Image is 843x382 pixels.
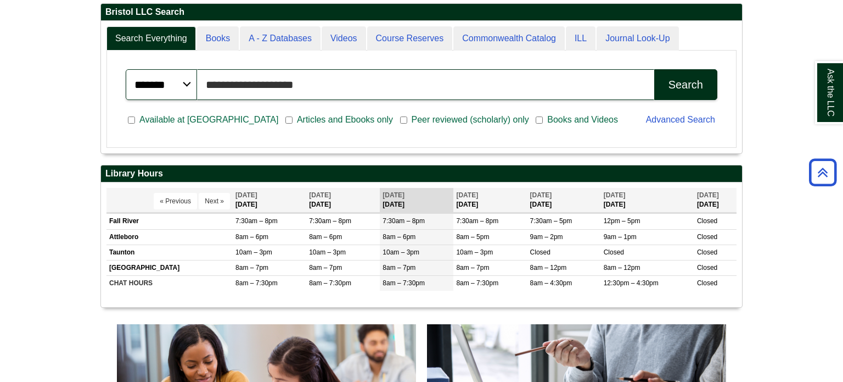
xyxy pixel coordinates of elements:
[597,26,678,51] a: Journal Look-Up
[604,248,624,256] span: Closed
[285,115,293,125] input: Articles and Ebooks only
[697,264,717,272] span: Closed
[306,188,380,213] th: [DATE]
[106,260,233,275] td: [GEOGRAPHIC_DATA]
[530,191,552,199] span: [DATE]
[805,165,840,180] a: Back to Top
[453,26,565,51] a: Commonwealth Catalog
[309,217,351,225] span: 7:30am – 8pm
[536,115,543,125] input: Books and Videos
[407,113,533,126] span: Peer reviewed (scholarly) only
[456,248,493,256] span: 10am – 3pm
[235,279,278,287] span: 8am – 7:30pm
[101,4,742,21] h2: Bristol LLC Search
[400,115,407,125] input: Peer reviewed (scholarly) only
[383,264,415,272] span: 8am – 7pm
[456,217,498,225] span: 7:30am – 8pm
[309,279,351,287] span: 8am – 7:30pm
[309,233,342,241] span: 8am – 6pm
[383,248,419,256] span: 10am – 3pm
[456,264,489,272] span: 8am – 7pm
[235,217,278,225] span: 7:30am – 8pm
[694,188,737,213] th: [DATE]
[106,276,233,291] td: CHAT HOURS
[697,279,717,287] span: Closed
[154,193,197,209] button: « Previous
[697,248,717,256] span: Closed
[456,191,478,199] span: [DATE]
[235,264,268,272] span: 8am – 7pm
[135,113,283,126] span: Available at [GEOGRAPHIC_DATA]
[456,279,498,287] span: 8am – 7:30pm
[101,165,742,182] h2: Library Hours
[604,217,640,225] span: 12pm – 5pm
[530,217,572,225] span: 7:30am – 5pm
[199,193,230,209] button: Next »
[604,279,659,287] span: 12:30pm – 4:30pm
[543,113,622,126] span: Books and Videos
[604,264,640,272] span: 8am – 12pm
[697,191,719,199] span: [DATE]
[527,188,601,213] th: [DATE]
[106,245,233,260] td: Taunton
[530,248,550,256] span: Closed
[106,229,233,245] td: Attleboro
[233,188,306,213] th: [DATE]
[309,191,331,199] span: [DATE]
[235,191,257,199] span: [DATE]
[668,79,703,91] div: Search
[197,26,239,51] a: Books
[456,233,489,241] span: 8am – 5pm
[646,115,715,124] a: Advanced Search
[106,26,196,51] a: Search Everything
[322,26,366,51] a: Videos
[383,217,425,225] span: 7:30am – 8pm
[697,233,717,241] span: Closed
[697,217,717,225] span: Closed
[309,248,346,256] span: 10am – 3pm
[235,233,268,241] span: 8am – 6pm
[530,264,567,272] span: 8am – 12pm
[383,233,415,241] span: 8am – 6pm
[530,233,563,241] span: 9am – 2pm
[604,191,626,199] span: [DATE]
[380,188,453,213] th: [DATE]
[367,26,453,51] a: Course Reserves
[293,113,397,126] span: Articles and Ebooks only
[566,26,595,51] a: ILL
[601,188,694,213] th: [DATE]
[309,264,342,272] span: 8am – 7pm
[530,279,572,287] span: 8am – 4:30pm
[383,191,404,199] span: [DATE]
[106,214,233,229] td: Fall River
[453,188,527,213] th: [DATE]
[383,279,425,287] span: 8am – 7:30pm
[240,26,321,51] a: A - Z Databases
[654,69,717,100] button: Search
[604,233,637,241] span: 9am – 1pm
[235,248,272,256] span: 10am – 3pm
[128,115,135,125] input: Available at [GEOGRAPHIC_DATA]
